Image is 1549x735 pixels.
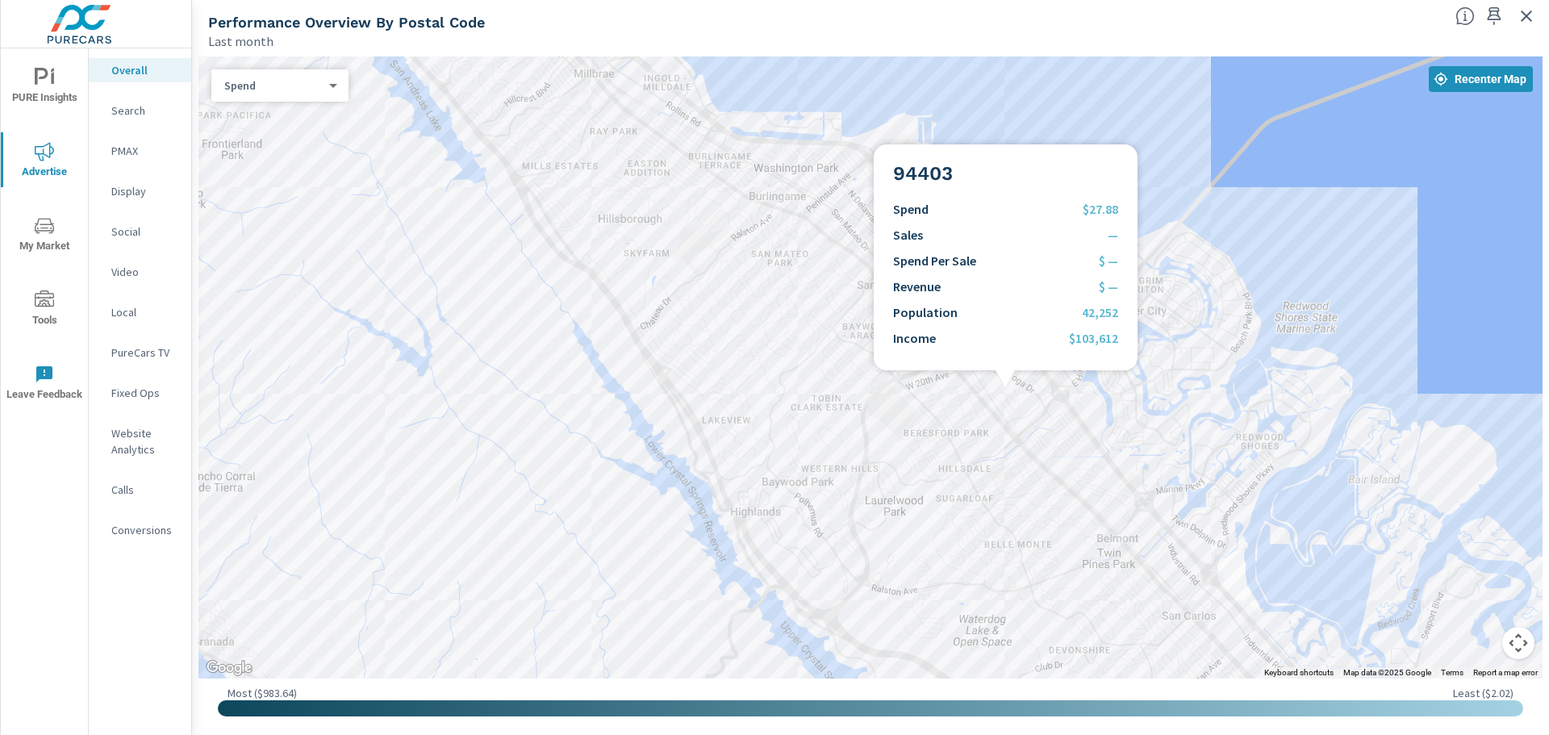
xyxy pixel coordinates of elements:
p: Fixed Ops [111,385,178,401]
span: Advertise [6,142,83,182]
img: Google [202,658,256,679]
p: Conversions [111,522,178,538]
span: Map data ©2025 Google [1343,668,1431,677]
p: Local [111,304,178,320]
button: Recenter Map [1429,66,1533,92]
div: Search [89,98,191,123]
div: Social [89,219,191,244]
span: Understand performance data by postal code. Individual postal codes can be selected and expanded ... [1455,6,1475,26]
p: Search [111,102,178,119]
p: Least ( $2.02 ) [1453,686,1514,700]
div: Conversions [89,518,191,542]
a: Open this area in Google Maps (opens a new window) [202,658,256,679]
p: Social [111,223,178,240]
div: nav menu [1,48,88,420]
button: Keyboard shortcuts [1264,667,1334,679]
span: Tools [6,290,83,330]
a: Report a map error [1473,668,1538,677]
span: Save this to your personalized report [1481,3,1507,29]
p: PureCars TV [111,345,178,361]
p: Website Analytics [111,425,178,457]
span: Leave Feedback [6,365,83,404]
div: Video [89,260,191,284]
p: Spend [224,78,323,93]
p: Calls [111,482,178,498]
span: Recenter Map [1435,72,1526,86]
div: PureCars TV [89,340,191,365]
button: Exit Fullscreen [1514,3,1539,29]
div: Overall [89,58,191,82]
p: Overall [111,62,178,78]
p: Most ( $983.64 ) [228,686,297,700]
a: Terms (opens in new tab) [1441,668,1463,677]
p: Video [111,264,178,280]
span: PURE Insights [6,68,83,107]
div: Website Analytics [89,421,191,461]
div: Local [89,300,191,324]
p: Display [111,183,178,199]
button: Map camera controls [1502,627,1534,659]
h5: Performance Overview By Postal Code [208,14,485,31]
div: Fixed Ops [89,381,191,405]
div: Calls [89,478,191,502]
div: PMAX [89,139,191,163]
div: Spend [211,78,336,94]
div: Display [89,179,191,203]
span: My Market [6,216,83,256]
p: PMAX [111,143,178,159]
p: Last month [208,31,273,51]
